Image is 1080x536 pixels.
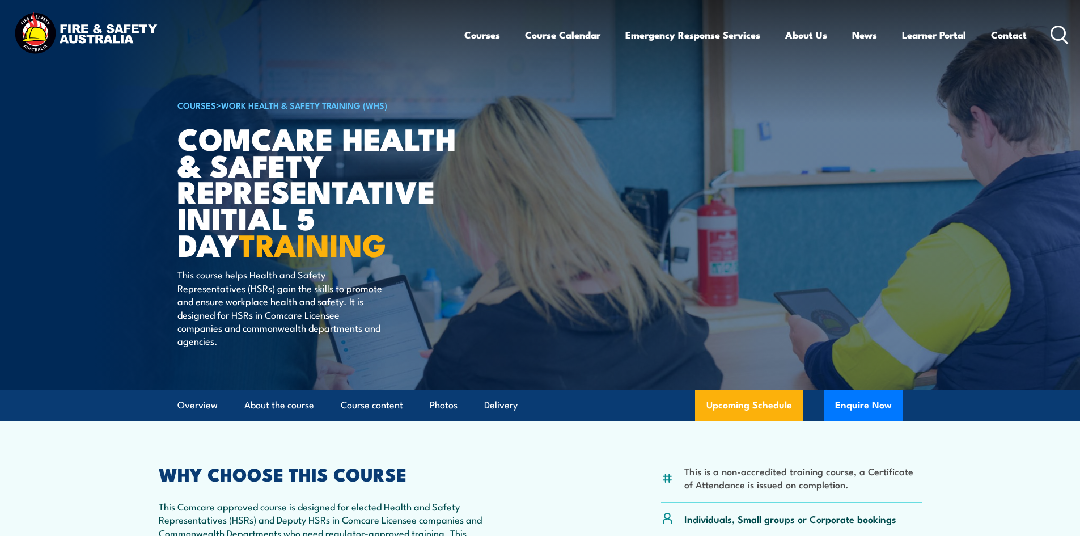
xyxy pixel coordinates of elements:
[177,125,458,258] h1: Comcare Health & Safety Representative Initial 5 Day
[177,390,218,420] a: Overview
[785,20,827,50] a: About Us
[177,268,384,347] p: This course helps Health and Safety Representatives (HSRs) gain the skills to promote and ensure ...
[430,390,458,420] a: Photos
[221,99,387,111] a: Work Health & Safety Training (WHS)
[239,220,386,267] strong: TRAINING
[244,390,314,420] a: About the course
[177,99,216,111] a: COURSES
[824,390,903,421] button: Enquire Now
[159,466,490,482] h2: WHY CHOOSE THIS COURSE
[852,20,877,50] a: News
[991,20,1027,50] a: Contact
[464,20,500,50] a: Courses
[525,20,600,50] a: Course Calendar
[684,512,896,525] p: Individuals, Small groups or Corporate bookings
[177,98,458,112] h6: >
[484,390,518,420] a: Delivery
[695,390,803,421] a: Upcoming Schedule
[684,465,922,491] li: This is a non-accredited training course, a Certificate of Attendance is issued on completion.
[625,20,760,50] a: Emergency Response Services
[341,390,403,420] a: Course content
[902,20,966,50] a: Learner Portal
